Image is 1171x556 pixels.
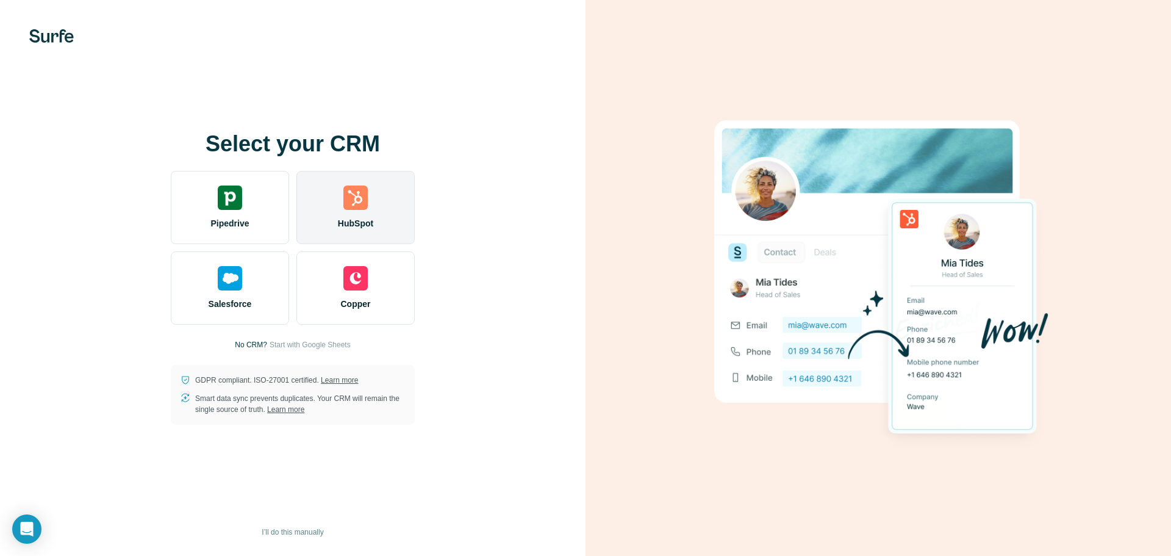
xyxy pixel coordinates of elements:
[707,101,1049,455] img: HUBSPOT image
[343,186,368,210] img: hubspot's logo
[270,339,351,350] button: Start with Google Sheets
[338,217,373,229] span: HubSpot
[171,132,415,156] h1: Select your CRM
[218,186,242,210] img: pipedrive's logo
[210,217,249,229] span: Pipedrive
[29,29,74,43] img: Surfe's logo
[195,375,358,386] p: GDPR compliant. ISO-27001 certified.
[253,523,332,541] button: I’ll do this manually
[267,405,304,414] a: Learn more
[195,393,405,415] p: Smart data sync prevents duplicates. Your CRM will remain the single source of truth.
[209,298,252,310] span: Salesforce
[262,527,323,538] span: I’ll do this manually
[341,298,371,310] span: Copper
[218,266,242,291] img: salesforce's logo
[343,266,368,291] img: copper's logo
[235,339,267,350] p: No CRM?
[321,376,358,385] a: Learn more
[12,514,41,544] div: Open Intercom Messenger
